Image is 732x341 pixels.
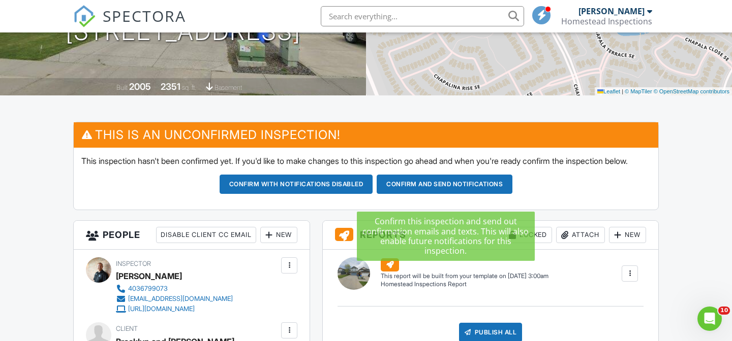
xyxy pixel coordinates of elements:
iframe: Intercom live chat [697,306,722,331]
a: © OpenStreetMap contributors [654,88,729,94]
span: 10 [718,306,730,315]
div: 2351 [161,81,180,92]
img: The Best Home Inspection Software - Spectora [73,5,96,27]
div: [PERSON_NAME] [578,6,645,16]
span: Client [116,325,138,332]
a: SPECTORA [73,14,186,35]
div: [PERSON_NAME] [116,268,182,284]
div: 2005 [129,81,151,92]
h3: This is an Unconfirmed Inspection! [74,122,658,147]
button: Confirm and send notifications [377,175,512,194]
div: Homestead Inspections Report [381,280,548,289]
div: [URL][DOMAIN_NAME] [128,305,195,313]
button: Confirm with notifications disabled [220,175,373,194]
div: New [260,227,297,243]
div: [EMAIL_ADDRESS][DOMAIN_NAME] [128,295,233,303]
h3: People [74,221,310,250]
span: Inspector [116,260,151,267]
span: Built [116,84,128,91]
span: | [622,88,623,94]
a: Leaflet [597,88,620,94]
div: Homestead Inspections [561,16,652,26]
div: Locked [504,227,552,243]
a: [EMAIL_ADDRESS][DOMAIN_NAME] [116,294,233,304]
div: Attach [556,227,605,243]
input: Search everything... [321,6,524,26]
div: New [609,227,646,243]
a: [URL][DOMAIN_NAME] [116,304,233,314]
div: Disable Client CC Email [156,227,256,243]
a: 4036799073 [116,284,233,294]
div: This report will be built from your template on [DATE] 3:00am [381,272,548,280]
span: basement [215,84,242,91]
a: © MapTiler [625,88,652,94]
span: sq. ft. [182,84,196,91]
span: SPECTORA [103,5,186,26]
h3: Reports [323,221,658,250]
div: 4036799073 [128,285,168,293]
p: This inspection hasn't been confirmed yet. If you'd like to make changes to this inspection go ah... [81,155,651,166]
